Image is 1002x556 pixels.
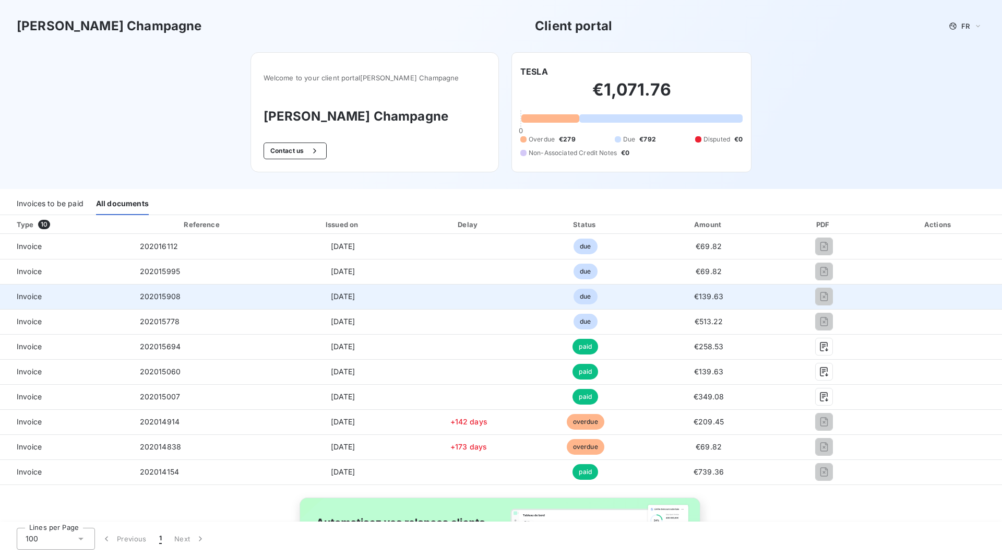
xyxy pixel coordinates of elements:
span: Invoice [8,266,123,277]
span: [DATE] [331,242,355,251]
span: €139.63 [694,292,723,301]
span: €139.63 [694,367,723,376]
span: 202015694 [140,342,181,351]
div: Status [528,219,643,230]
span: Due [623,135,635,144]
span: paid [572,339,598,354]
span: due [574,289,597,304]
button: Contact us [264,143,327,159]
span: Invoice [8,241,123,252]
span: Invoice [8,341,123,352]
span: +142 days [450,417,487,426]
span: 202014154 [140,467,179,476]
span: overdue [567,414,604,430]
span: 202016112 [140,242,178,251]
span: 202015908 [140,292,181,301]
div: PDF [774,219,873,230]
span: 202015060 [140,367,181,376]
span: Invoice [8,442,123,452]
span: 202014838 [140,442,181,451]
div: Actions [877,219,1000,230]
span: 10 [38,220,50,229]
span: €739.36 [694,467,724,476]
span: due [574,264,597,279]
span: due [574,314,597,329]
h3: [PERSON_NAME] Champagne [17,17,201,36]
span: €69.82 [696,242,722,251]
span: €69.82 [696,442,722,451]
span: 202015007 [140,392,180,401]
span: overdue [567,439,604,455]
span: [DATE] [331,442,355,451]
div: Type [10,219,129,230]
span: €0 [734,135,743,144]
span: paid [572,364,598,380]
span: €792 [639,135,656,144]
span: 1 [159,534,162,544]
span: paid [572,389,598,405]
span: 100 [26,534,38,544]
span: Disputed [703,135,730,144]
span: [DATE] [331,292,355,301]
span: €349.08 [694,392,724,401]
span: 202015995 [140,267,180,276]
h3: [PERSON_NAME] Champagne [264,107,486,126]
span: €279 [559,135,576,144]
span: [DATE] [331,467,355,476]
span: [DATE] [331,392,355,401]
span: €69.82 [696,267,722,276]
span: Invoice [8,366,123,377]
button: Next [168,528,212,550]
div: Delay [414,219,524,230]
span: Invoice [8,291,123,302]
h6: TESLA [520,65,548,78]
span: €258.53 [694,342,724,351]
span: Invoice [8,467,123,477]
span: 0 [519,126,523,135]
div: Amount [647,219,770,230]
span: Invoice [8,417,123,427]
h3: Client portal [535,17,612,36]
span: Overdue [529,135,555,144]
div: Invoices to be paid [17,193,83,215]
div: Reference [184,220,219,229]
span: Invoice [8,316,123,327]
span: [DATE] [331,342,355,351]
span: 202014914 [140,417,180,426]
span: €0 [621,148,629,158]
button: Previous [95,528,153,550]
span: 202015778 [140,317,180,326]
div: All documents [96,193,149,215]
span: Non-Associated Credit Notes [529,148,617,158]
span: €209.45 [694,417,724,426]
span: Welcome to your client portal [PERSON_NAME] Champagne [264,74,486,82]
span: FR [961,22,970,30]
span: [DATE] [331,317,355,326]
button: 1 [153,528,168,550]
h2: €1,071.76 [520,79,743,111]
span: +173 days [450,442,487,451]
span: [DATE] [331,367,355,376]
span: paid [572,464,598,480]
span: Invoice [8,392,123,402]
span: [DATE] [331,267,355,276]
span: €513.22 [695,317,723,326]
span: [DATE] [331,417,355,426]
span: due [574,239,597,254]
div: Issued on [277,219,410,230]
